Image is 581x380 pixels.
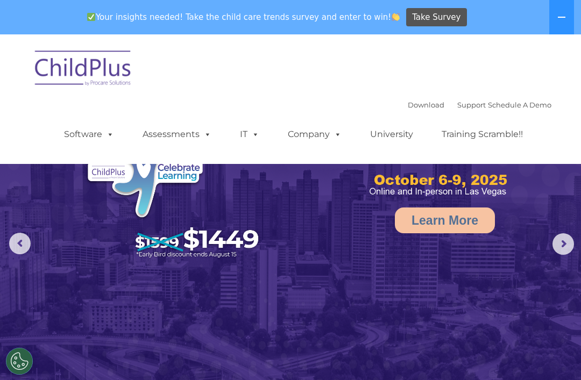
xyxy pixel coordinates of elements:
a: Company [277,124,352,145]
a: IT [229,124,270,145]
a: Learn More [395,207,495,233]
a: Download [408,101,444,109]
button: Cookies Settings [6,348,33,375]
a: Support [457,101,486,109]
font: | [408,101,551,109]
img: ✅ [87,13,95,21]
a: University [359,124,424,145]
a: Take Survey [406,8,467,27]
span: Your insights needed! Take the child care trends survey and enter to win! [82,7,405,28]
img: ChildPlus by Procare Solutions [30,43,137,97]
a: Training Scramble!! [431,124,534,145]
span: Take Survey [412,8,460,27]
a: Software [53,124,125,145]
a: Assessments [132,124,222,145]
img: 👏 [392,13,400,21]
a: Schedule A Demo [488,101,551,109]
